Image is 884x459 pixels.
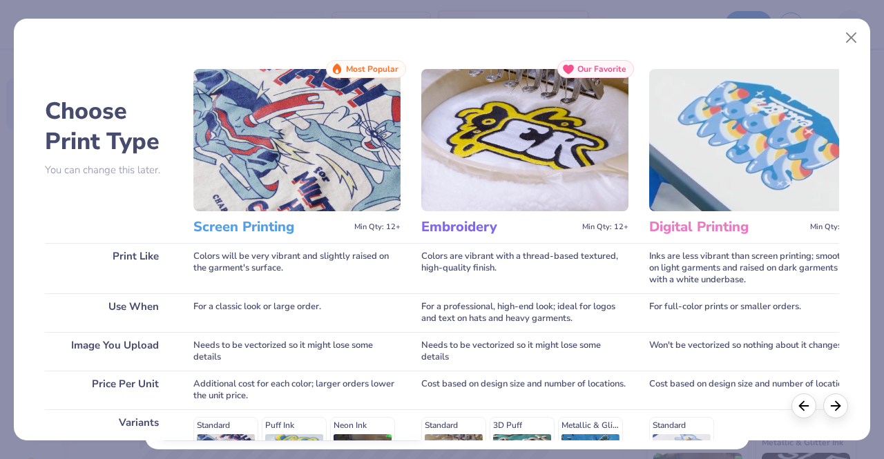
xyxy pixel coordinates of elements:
[649,69,856,211] img: Digital Printing
[193,69,401,211] img: Screen Printing
[838,25,865,51] button: Close
[577,64,626,74] span: Our Favorite
[421,218,577,236] h3: Embroidery
[45,293,173,332] div: Use When
[421,371,628,409] div: Cost based on design size and number of locations.
[421,293,628,332] div: For a professional, high-end look; ideal for logos and text on hats and heavy garments.
[45,243,173,293] div: Print Like
[45,371,173,409] div: Price Per Unit
[649,218,805,236] h3: Digital Printing
[193,371,401,409] div: Additional cost for each color; larger orders lower the unit price.
[649,293,856,332] div: For full-color prints or smaller orders.
[346,64,398,74] span: Most Popular
[193,332,401,371] div: Needs to be vectorized so it might lose some details
[649,243,856,293] div: Inks are less vibrant than screen printing; smooth on light garments and raised on dark garments ...
[45,332,173,371] div: Image You Upload
[582,222,628,232] span: Min Qty: 12+
[193,243,401,293] div: Colors will be very vibrant and slightly raised on the garment's surface.
[354,222,401,232] span: Min Qty: 12+
[193,293,401,332] div: For a classic look or large order.
[45,96,173,157] h2: Choose Print Type
[193,218,349,236] h3: Screen Printing
[649,371,856,409] div: Cost based on design size and number of locations.
[421,69,628,211] img: Embroidery
[649,332,856,371] div: Won't be vectorized so nothing about it changes
[810,222,856,232] span: Min Qty: 12+
[421,332,628,371] div: Needs to be vectorized so it might lose some details
[421,243,628,293] div: Colors are vibrant with a thread-based textured, high-quality finish.
[45,164,173,176] p: You can change this later.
